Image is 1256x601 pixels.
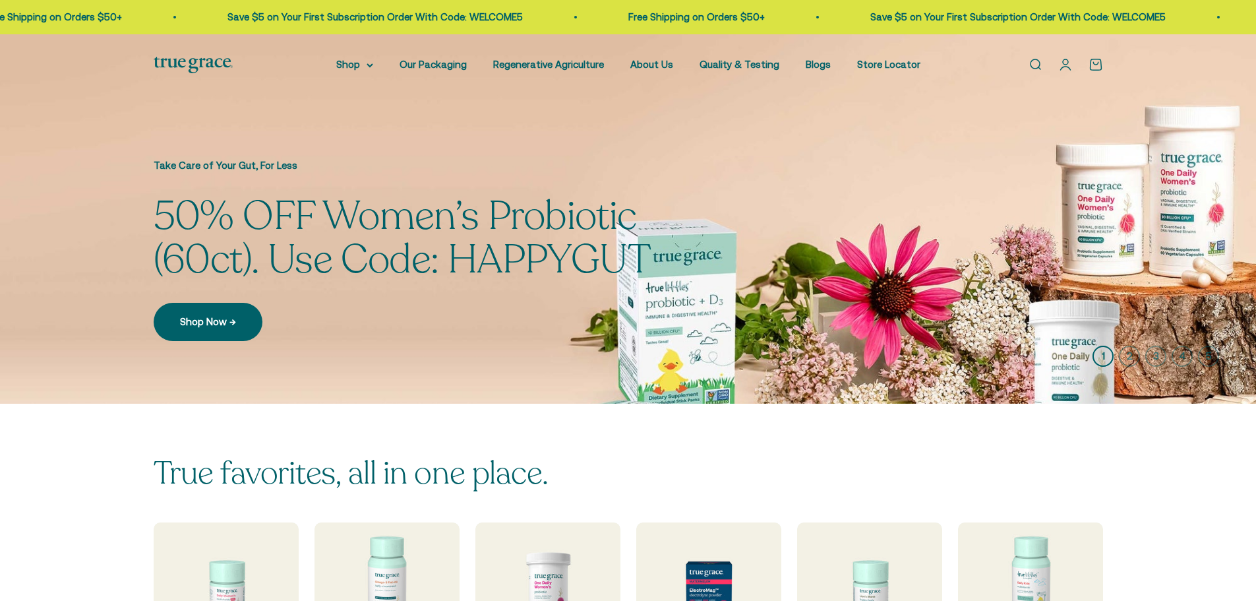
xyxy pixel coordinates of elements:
a: Free Shipping on Orders $50+ [617,11,754,22]
a: Quality & Testing [700,59,779,70]
p: Save $5 on Your First Subscription Order With Code: WELCOME5 [859,9,1154,25]
button: 1 [1092,346,1114,367]
a: About Us [630,59,673,70]
a: Store Locator [857,59,920,70]
split-lines: 50% OFF Women’s Probiotic (60ct). Use Code: HAPPYGUT [154,189,651,287]
button: 3 [1145,346,1166,367]
p: Save $5 on Your First Subscription Order With Code: WELCOME5 [216,9,512,25]
a: Blogs [806,59,831,70]
button: 5 [1198,346,1219,367]
split-lines: True favorites, all in one place. [154,452,549,495]
a: Shop Now → [154,303,262,341]
button: 4 [1172,346,1193,367]
summary: Shop [336,57,373,73]
a: Regenerative Agriculture [493,59,604,70]
a: Our Packaging [400,59,467,70]
button: 2 [1119,346,1140,367]
p: Take Care of Your Gut, For Less [154,158,734,174]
